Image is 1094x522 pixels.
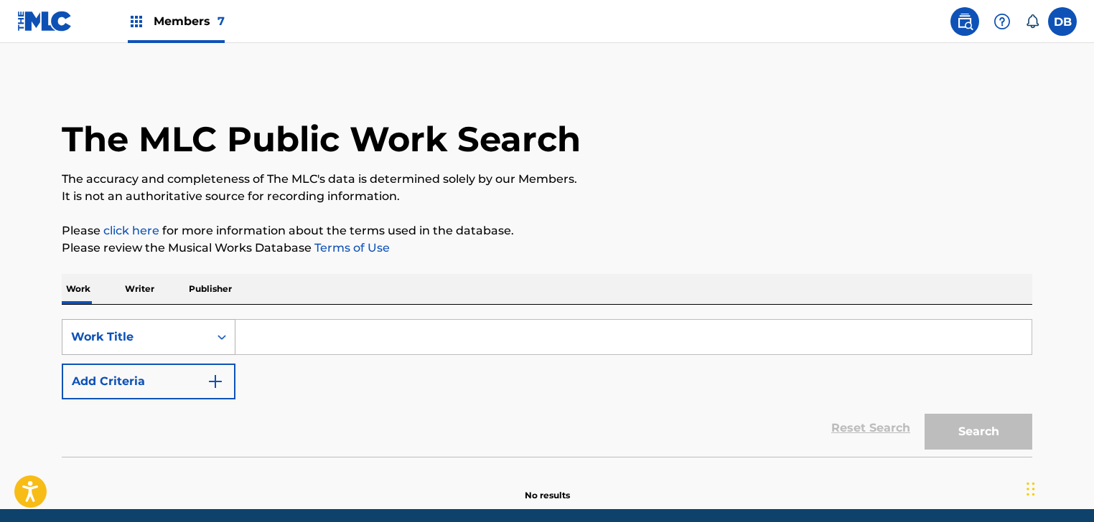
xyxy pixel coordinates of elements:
div: Help [988,7,1016,36]
p: The accuracy and completeness of The MLC's data is determined solely by our Members. [62,171,1032,188]
p: Writer [121,274,159,304]
div: Notifications [1025,14,1039,29]
img: help [994,13,1011,30]
p: It is not an authoritative source for recording information. [62,188,1032,205]
p: Please for more information about the terms used in the database. [62,222,1032,239]
p: Please review the Musical Works Database [62,239,1032,257]
button: Add Criteria [62,364,235,399]
p: Publisher [184,274,236,304]
p: Work [62,274,95,304]
img: search [956,13,973,30]
iframe: Chat Widget [1022,453,1094,522]
span: 7 [218,14,225,28]
div: Drag [1027,468,1035,511]
a: Public Search [950,7,979,36]
img: 9d2ae6d4665cec9f34b9.svg [207,373,224,390]
h1: The MLC Public Work Search [62,118,581,161]
a: Terms of Use [312,241,390,255]
img: Top Rightsholders [128,13,145,30]
a: click here [103,224,159,237]
p: No results [525,472,570,502]
form: Search Form [62,319,1032,457]
div: User Menu [1048,7,1077,36]
div: Work Title [71,328,200,346]
img: MLC Logo [17,11,73,32]
span: Members [154,13,225,29]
